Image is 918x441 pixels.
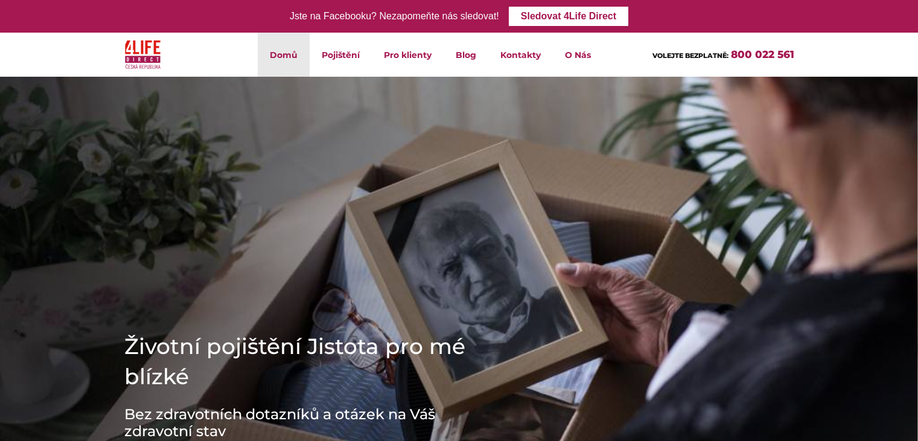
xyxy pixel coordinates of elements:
a: Sledovat 4Life Direct [509,7,628,26]
a: Domů [258,33,310,77]
img: 4Life Direct Česká republika logo [125,37,161,72]
h1: Životní pojištění Jistota pro mé blízké [124,331,486,391]
span: VOLEJTE BEZPLATNĚ: [652,51,728,60]
h3: Bez zdravotních dotazníků a otázek na Váš zdravotní stav [124,406,486,440]
a: Blog [444,33,488,77]
a: 800 022 561 [731,48,794,60]
div: Jste na Facebooku? Nezapomeňte nás sledovat! [290,8,499,25]
a: Kontakty [488,33,553,77]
